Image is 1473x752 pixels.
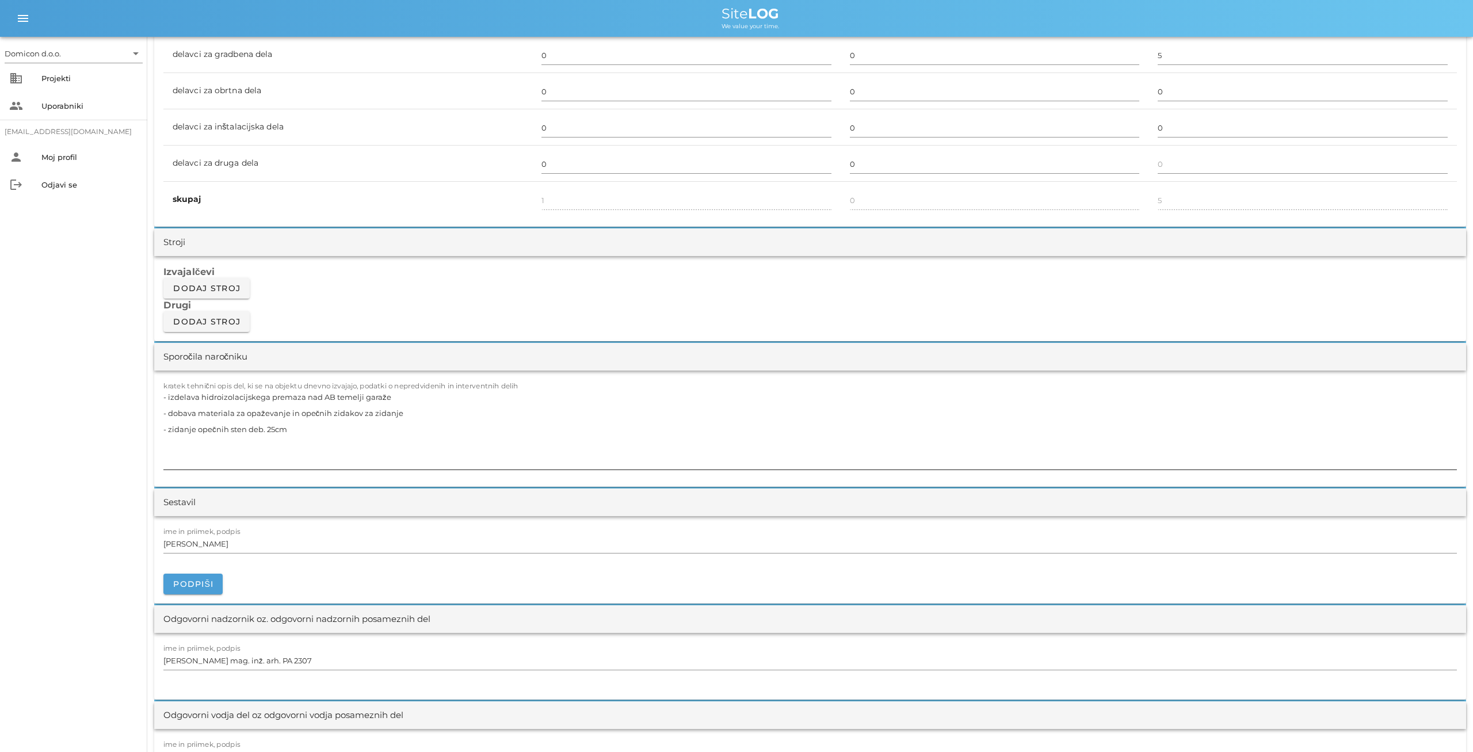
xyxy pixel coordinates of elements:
i: menu [16,12,30,25]
div: Stroji [163,236,185,249]
div: Domicon d.o.o. [5,44,143,63]
label: ime in priimek, podpis [163,644,241,653]
span: Dodaj stroj [173,316,241,327]
div: Pripomoček za klepet [1308,628,1473,752]
button: Dodaj stroj [163,278,250,299]
input: 0 [1158,82,1448,101]
b: skupaj [173,194,201,204]
span: We value your time. [722,22,779,30]
i: business [9,71,23,85]
input: 0 [541,46,831,64]
label: ime in priimek, podpis [163,528,241,536]
input: 0 [850,119,1140,137]
input: 0 [541,82,831,101]
td: delavci za druga dela [163,146,532,182]
i: person [9,150,23,164]
div: Projekti [41,74,138,83]
input: 0 [541,119,831,137]
input: 0 [541,155,831,173]
span: Dodaj stroj [173,283,241,293]
button: Dodaj stroj [163,311,250,332]
div: Odjavi se [41,180,138,189]
input: 0 [1158,119,1448,137]
i: logout [9,178,23,192]
div: Uporabniki [41,101,138,110]
i: arrow_drop_down [129,47,143,60]
input: 0 [1158,46,1448,64]
input: 0 [850,155,1140,173]
h3: Drugi [163,299,1457,311]
td: delavci za gradbena dela [163,37,532,73]
label: kratek tehnični opis del, ki se na objektu dnevno izvajajo, podatki o nepredvidenih in interventn... [163,382,518,391]
div: Sestavil [163,496,196,509]
td: delavci za obrtna dela [163,73,532,109]
h3: Izvajalčevi [163,265,1457,278]
input: 0 [850,82,1140,101]
iframe: Chat Widget [1308,628,1473,752]
input: 0 [1158,155,1448,173]
span: Site [722,5,779,22]
div: Sporočila naročniku [163,350,247,364]
div: Odgovorni vodja del oz odgovorni vodja posameznih del [163,709,403,722]
span: Podpiši [173,579,213,589]
td: delavci za inštalacijska dela [163,109,532,146]
button: Podpiši [163,574,223,594]
b: LOG [748,5,779,22]
input: 0 [850,46,1140,64]
div: Moj profil [41,152,138,162]
div: Domicon d.o.o. [5,48,61,59]
label: ime in priimek, podpis [163,740,241,749]
div: Odgovorni nadzornik oz. odgovorni nadzornih posameznih del [163,613,430,626]
i: people [9,99,23,113]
